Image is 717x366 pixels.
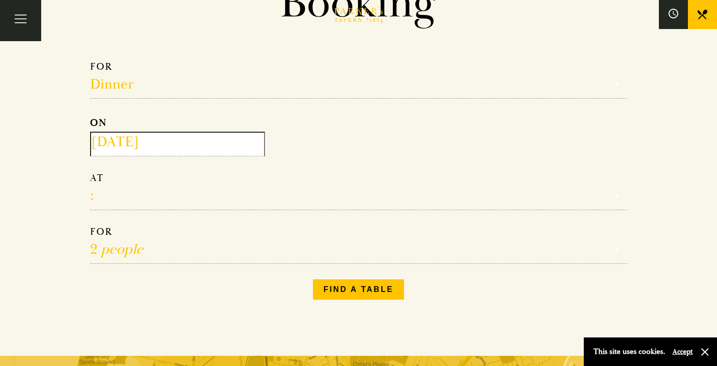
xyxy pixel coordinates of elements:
[593,345,665,359] p: This site uses cookies.
[672,347,693,356] button: Accept
[700,347,710,357] button: Close and accept
[90,117,107,129] strong: ON
[313,279,405,300] button: Find a table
